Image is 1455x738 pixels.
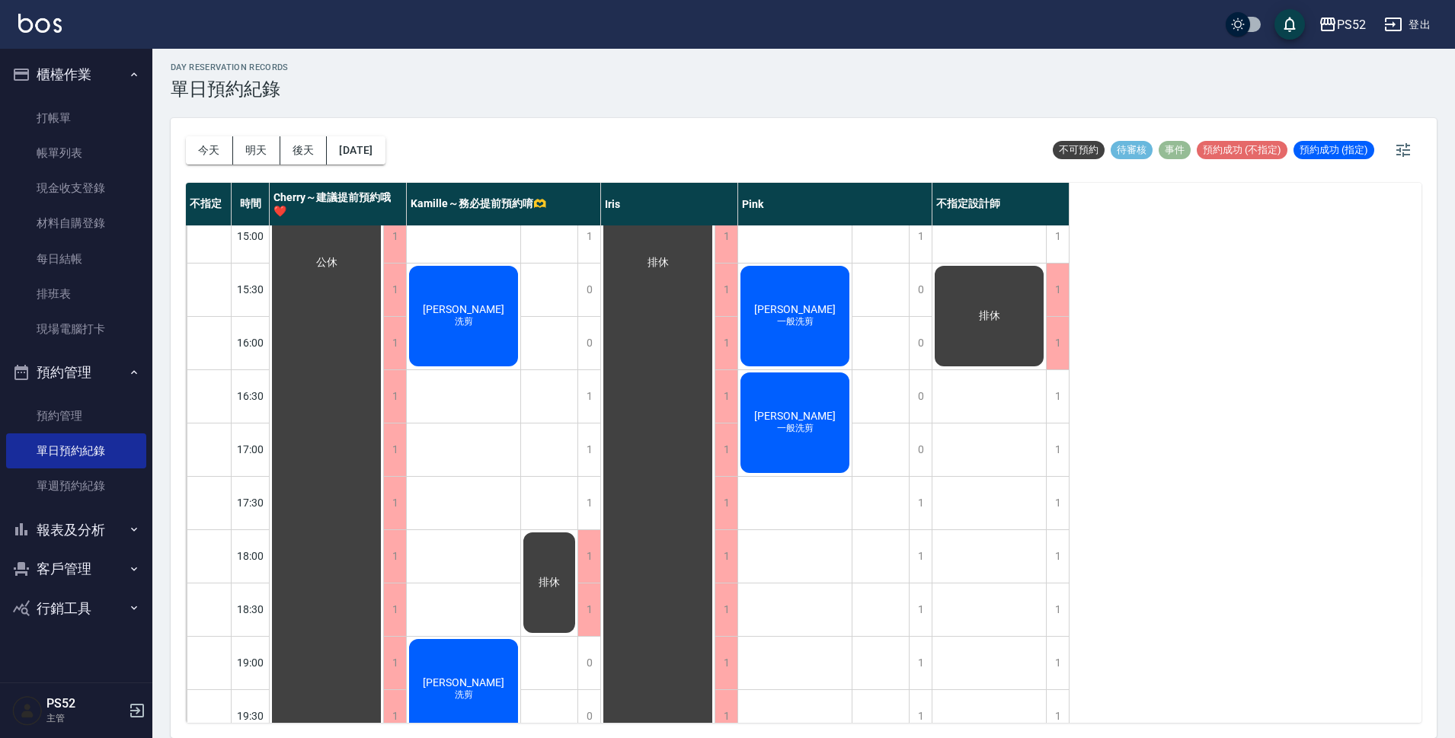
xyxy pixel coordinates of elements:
span: 排休 [976,309,1003,323]
img: Logo [18,14,62,33]
div: 1 [1046,370,1069,423]
button: 今天 [186,136,233,165]
div: 1 [383,423,406,476]
a: 排班表 [6,276,146,311]
div: 1 [715,370,737,423]
div: 1 [715,637,737,689]
a: 打帳單 [6,101,146,136]
span: [PERSON_NAME] [420,676,507,688]
a: 現金收支登錄 [6,171,146,206]
button: 預約管理 [6,353,146,392]
div: 0 [909,264,932,316]
div: 1 [909,210,932,263]
div: 1 [383,637,406,689]
div: 時間 [232,183,270,225]
a: 帳單列表 [6,136,146,171]
div: 15:30 [232,263,270,316]
img: Person [12,695,43,726]
button: 後天 [280,136,328,165]
div: 0 [909,370,932,423]
div: 1 [909,477,932,529]
h2: day Reservation records [171,62,289,72]
div: 1 [1046,317,1069,369]
div: 1 [383,317,406,369]
div: 1 [383,477,406,529]
div: 0 [577,317,600,369]
div: 1 [577,583,600,636]
button: 明天 [233,136,280,165]
div: 1 [1046,210,1069,263]
div: 1 [577,423,600,476]
div: PS52 [1337,15,1366,34]
div: 0 [909,317,932,369]
a: 材料自購登錄 [6,206,146,241]
div: 1 [1046,264,1069,316]
div: 1 [909,637,932,689]
span: [PERSON_NAME] [420,303,507,315]
span: 預約成功 (不指定) [1197,143,1287,157]
div: 1 [1046,637,1069,689]
span: 預約成功 (指定) [1294,143,1374,157]
span: 公休 [313,256,341,270]
div: 16:00 [232,316,270,369]
a: 預約管理 [6,398,146,433]
div: Kamille～務必提前預約唷🫶 [407,183,601,225]
div: 1 [577,370,600,423]
h5: PS52 [46,696,124,711]
div: 不指定設計師 [932,183,1070,225]
div: 17:30 [232,476,270,529]
button: 客戶管理 [6,549,146,589]
div: 1 [383,210,406,263]
div: 1 [715,210,737,263]
div: 1 [715,530,737,583]
a: 單週預約紀錄 [6,468,146,503]
button: 報表及分析 [6,510,146,550]
div: 1 [909,530,932,583]
div: 0 [909,423,932,476]
div: 1 [577,477,600,529]
span: [PERSON_NAME] [751,303,839,315]
p: 主管 [46,711,124,725]
a: 現場電腦打卡 [6,311,146,347]
div: 1 [383,264,406,316]
button: PS52 [1313,9,1372,40]
button: [DATE] [327,136,385,165]
div: 15:00 [232,209,270,263]
div: 1 [909,583,932,636]
a: 單日預約紀錄 [6,433,146,468]
span: 待審核 [1111,143,1153,157]
span: 事件 [1159,143,1191,157]
button: 登出 [1378,11,1437,39]
div: Cherry～建議提前預約哦❤️ [270,183,407,225]
div: 16:30 [232,369,270,423]
span: 洗剪 [452,315,476,328]
div: 0 [577,264,600,316]
span: [PERSON_NAME] [751,410,839,422]
div: 0 [577,637,600,689]
span: 一般洗剪 [774,422,817,435]
div: Iris [601,183,738,225]
div: 1 [1046,423,1069,476]
div: 18:30 [232,583,270,636]
div: 1 [715,423,737,476]
div: 1 [383,530,406,583]
div: 17:00 [232,423,270,476]
div: 1 [383,370,406,423]
div: 1 [715,317,737,369]
span: 一般洗剪 [774,315,817,328]
div: 1 [715,264,737,316]
span: 洗剪 [452,688,476,701]
div: Pink [738,183,932,225]
div: 18:00 [232,529,270,583]
span: 不可預約 [1053,143,1105,157]
button: 櫃檯作業 [6,55,146,94]
div: 1 [715,477,737,529]
div: 1 [577,530,600,583]
button: 行銷工具 [6,589,146,628]
div: 19:00 [232,636,270,689]
button: save [1274,9,1305,40]
div: 1 [1046,583,1069,636]
div: 1 [715,583,737,636]
a: 每日結帳 [6,241,146,276]
span: 排休 [536,576,563,589]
